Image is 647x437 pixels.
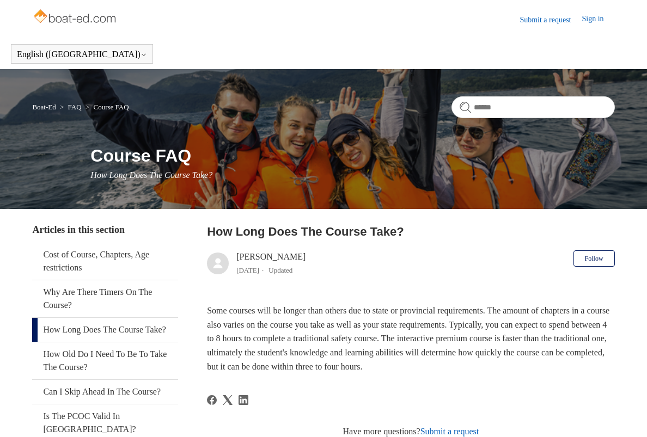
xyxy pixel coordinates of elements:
a: Cost of Course, Chapters, Age restrictions [32,243,178,280]
div: Live chat [611,401,639,429]
a: X Corp [223,395,233,405]
img: Boat-Ed Help Center home page [32,7,119,28]
li: Updated [268,266,292,274]
button: English ([GEOGRAPHIC_DATA]) [17,50,147,59]
a: Boat-Ed [32,103,56,111]
li: FAQ [58,103,83,111]
h1: Course FAQ [90,143,614,169]
a: Can I Skip Ahead In The Course? [32,380,178,404]
a: Submit a request [520,14,582,26]
a: Submit a request [420,427,479,436]
p: Some courses will be longer than others due to state or provincial requirements. The amount of ch... [207,304,614,373]
input: Search [451,96,615,118]
h2: How Long Does The Course Take? [207,223,614,241]
button: Follow Article [573,250,615,267]
div: [PERSON_NAME] [236,250,306,276]
svg: Share this page on Facebook [207,395,217,405]
span: How Long Does The Course Take? [90,170,212,180]
a: Facebook [207,395,217,405]
svg: Share this page on X Corp [223,395,233,405]
a: How Long Does The Course Take? [32,318,178,342]
a: FAQ [68,103,82,111]
li: Boat-Ed [32,103,58,111]
time: 03/21/2024, 08:28 [236,266,259,274]
span: Articles in this section [32,224,124,235]
svg: Share this page on LinkedIn [239,395,248,405]
li: Course FAQ [83,103,129,111]
a: How Old Do I Need To Be To Take The Course? [32,342,178,379]
a: LinkedIn [239,395,248,405]
a: Course FAQ [93,103,129,111]
a: Why Are There Timers On The Course? [32,280,178,317]
a: Sign in [582,13,615,26]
